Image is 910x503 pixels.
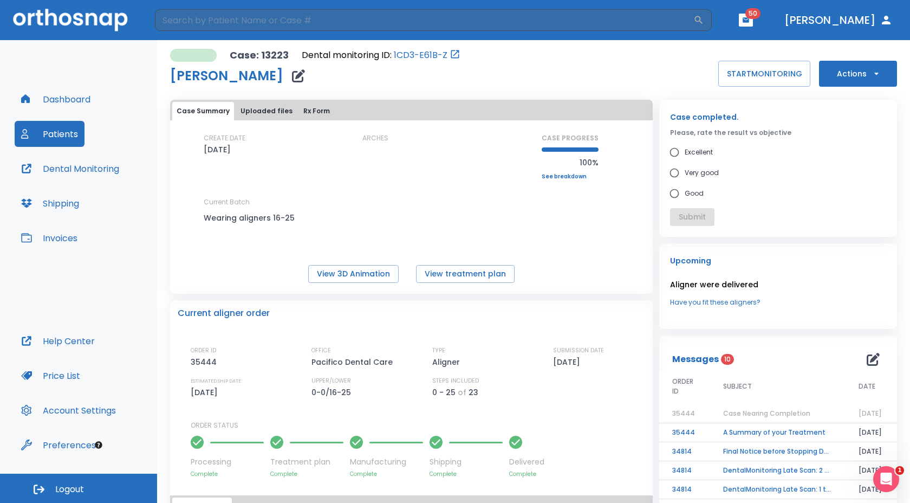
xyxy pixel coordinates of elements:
button: Dental Monitoring [15,156,126,182]
a: 1CD3-E61B-Z [394,49,447,62]
div: Open patient in dental monitoring portal [302,49,460,62]
span: SUBJECT [723,382,752,391]
button: [PERSON_NAME] [780,10,897,30]
div: Tooltip anchor [94,440,103,450]
p: 0-0/16-25 [311,386,355,399]
td: [DATE] [846,442,897,461]
p: 100% [542,156,599,169]
p: 23 [469,386,478,399]
p: Complete [430,470,503,478]
span: Very good [685,166,719,179]
td: 34814 [659,442,710,461]
td: [DATE] [846,480,897,499]
span: ORDER ID [672,377,697,396]
span: DATE [859,382,875,391]
button: Account Settings [15,397,122,423]
p: Upcoming [670,254,886,267]
span: 50 [745,8,760,19]
button: Preferences [15,432,102,458]
p: Please, rate the result vs objective [670,128,886,138]
div: tabs [172,102,651,120]
span: [DATE] [859,409,882,418]
p: Case: 13223 [230,49,289,62]
button: Rx Form [299,102,334,120]
p: STEPS INCLUDED [432,376,479,386]
span: 35444 [672,409,695,418]
p: ESTIMATED SHIP DATE [191,376,241,386]
td: Final Notice before Stopping DentalMonitoring [710,442,846,461]
a: See breakdown [542,173,599,180]
p: SUBMISSION DATE [553,346,604,356]
input: Search by Patient Name or Case # [155,9,693,31]
p: UPPER/LOWER [311,376,351,386]
p: ORDER STATUS [191,421,645,430]
td: 34814 [659,461,710,480]
p: Complete [509,470,544,478]
p: ORDER ID [191,346,216,356]
button: Uploaded files [236,102,297,120]
p: Dental monitoring ID: [302,49,392,62]
button: STARTMONITORING [718,61,810,87]
span: Good [685,187,704,200]
p: Current Batch [204,197,301,207]
p: 35444 [191,356,220,369]
span: Case Nearing Completion [723,409,810,418]
button: Invoices [15,225,84,251]
p: Current aligner order [178,307,270,320]
button: View treatment plan [416,265,515,283]
p: [DATE] [204,143,231,156]
td: A Summary of your Treatment [710,423,846,442]
a: Have you fit these aligners? [670,298,886,307]
p: Pacifico Dental Care [311,356,396,369]
span: 10 [721,354,734,365]
p: CASE PROGRESS [542,133,599,143]
td: DentalMonitoring Late Scan: 1 to 2 Weeks Notification [710,480,846,499]
p: 0 - 25 [432,386,456,399]
td: 35444 [659,423,710,442]
p: Wearing aligners 16-25 [204,211,301,224]
p: Delivered [509,456,544,468]
p: Complete [191,470,264,478]
button: Case Summary [172,102,234,120]
p: Aligner were delivered [670,278,886,291]
p: [DATE] [191,386,222,399]
td: [DATE] [846,423,897,442]
p: Aligner [432,356,464,369]
button: View 3D Animation [308,265,399,283]
p: Messages [672,353,719,366]
button: Actions [819,61,897,87]
p: Processing [191,456,264,468]
iframe: Intercom live chat [873,466,899,492]
p: Shipping [430,456,503,468]
p: ARCHES [362,133,388,143]
p: Complete [270,470,343,478]
button: Price List [15,363,87,389]
p: Treatment plan [270,456,343,468]
p: CREATE DATE [204,133,245,143]
button: Help Center [15,328,101,354]
p: Complete [350,470,423,478]
span: Excellent [685,146,713,159]
p: Manufacturing [350,456,423,468]
span: Logout [55,483,84,495]
td: DentalMonitoring Late Scan: 2 - 4 Weeks Notification [710,461,846,480]
span: 1 [895,466,904,475]
img: Orthosnap [13,9,128,31]
button: Shipping [15,190,86,216]
p: Case completed. [670,111,886,124]
p: [DATE] [553,356,584,369]
td: 34814 [659,480,710,499]
button: Patients [15,121,84,147]
p: TYPE [432,346,445,356]
td: [DATE] [846,461,897,480]
h1: [PERSON_NAME] [170,69,283,82]
button: Dashboard [15,86,97,112]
